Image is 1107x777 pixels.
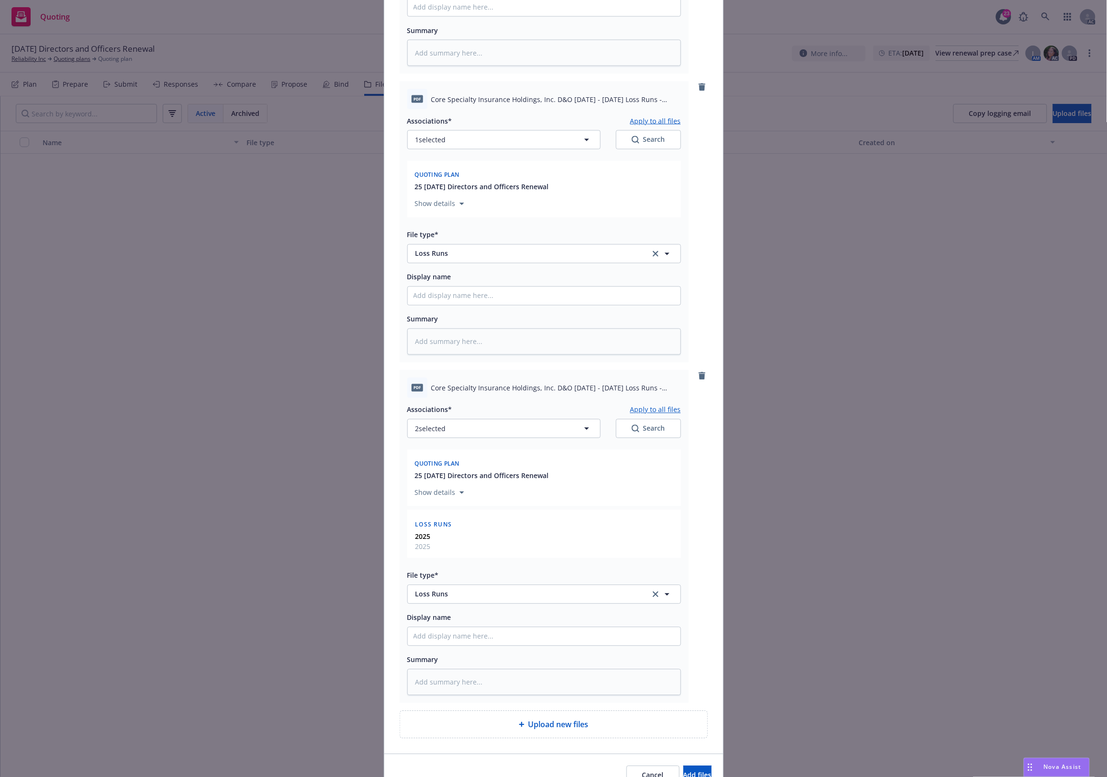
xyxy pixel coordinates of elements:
[407,130,601,149] button: 1selected
[650,248,661,260] a: clear selection
[630,404,681,415] button: Apply to all files
[415,542,431,552] span: 2025
[415,249,637,259] span: Loss Runs
[407,585,681,604] button: Loss Runsclear selection
[415,589,637,599] span: Loss Runs
[412,384,423,391] span: pdf
[431,383,681,393] span: Core Specialty Insurance Holdings, Inc. D&O [DATE] - [DATE] Loss Runs - Valued [DATE].pdf
[616,419,681,438] button: SearchSearch
[431,94,681,104] span: Core Specialty Insurance Holdings, Inc. D&O [DATE] - [DATE] Loss Runs - Valued [DATE].pdf
[616,130,681,149] button: SearchSearch
[632,136,639,144] svg: Search
[407,26,438,35] span: Summary
[400,711,708,739] div: Upload new files
[411,487,468,499] button: Show details
[1024,758,1036,777] div: Drag to move
[407,613,451,622] span: Display name
[415,521,452,529] span: Loss Runs
[407,116,452,126] span: Associations*
[1044,763,1082,771] span: Nova Assist
[415,171,460,179] span: Quoting plan
[415,460,460,468] span: Quoting plan
[407,244,681,263] button: Loss Runsclear selection
[407,655,438,664] span: Summary
[630,115,681,126] button: Apply to all files
[415,424,446,434] span: 2 selected
[407,419,601,438] button: 2selected
[415,471,549,481] button: 25 [DATE] Directors and Officers Renewal
[696,370,708,382] a: remove
[407,230,439,240] span: File type*
[407,315,438,324] span: Summary
[632,424,665,434] div: Search
[415,182,549,192] button: 25 [DATE] Directors and Officers Renewal
[528,719,589,731] span: Upload new files
[408,287,681,305] input: Add display name here...
[412,95,423,103] span: pdf
[407,273,451,282] span: Display name
[415,135,446,145] span: 1 selected
[696,81,708,93] a: remove
[407,571,439,580] span: File type*
[1024,758,1090,777] button: Nova Assist
[632,425,639,433] svg: Search
[632,135,665,145] div: Search
[411,198,468,210] button: Show details
[415,532,431,541] strong: 2025
[408,628,681,646] input: Add display name here...
[407,405,452,414] span: Associations*
[650,589,661,600] a: clear selection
